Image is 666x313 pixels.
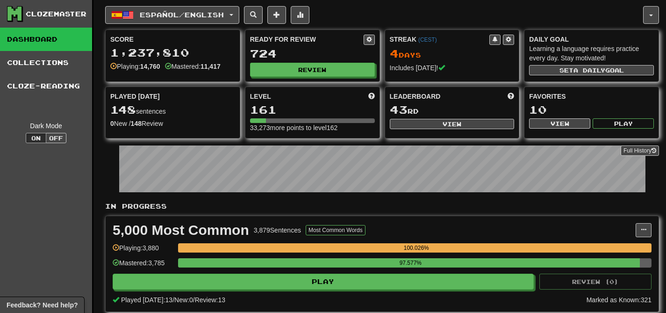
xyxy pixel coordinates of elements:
div: 33,273 more points to level 162 [250,123,375,132]
span: Played [DATE]: 13 [121,296,172,304]
button: On [26,133,46,143]
button: View [529,118,590,129]
span: 4 [390,47,399,60]
div: 97.577% [181,258,640,268]
div: sentences [110,104,235,116]
span: / [193,296,195,304]
div: Playing: 3,880 [113,243,173,259]
div: Streak [390,35,490,44]
button: Most Common Words [306,225,365,235]
div: Dark Mode [7,121,85,131]
div: New / Review [110,119,235,128]
span: Open feedback widget [7,300,78,310]
span: Español / English [140,11,224,19]
div: 1,237,810 [110,47,235,58]
div: 10 [529,104,654,116]
span: 43 [390,103,408,116]
div: Favorites [529,92,654,101]
div: Daily Goal [529,35,654,44]
div: Includes [DATE]! [390,63,515,73]
span: a daily [573,67,605,73]
div: Score [110,35,235,44]
button: View [390,119,515,129]
a: (CEST) [418,36,437,43]
button: Español/English [105,6,239,24]
div: Mastered: [165,62,221,71]
div: 724 [250,48,375,59]
a: Full History [621,146,659,156]
strong: 11,417 [201,63,221,70]
button: Seta dailygoal [529,65,654,75]
div: Clozemaster [26,9,86,19]
button: Review [250,63,375,77]
strong: 14,760 [140,63,160,70]
span: / [172,296,174,304]
span: This week in points, UTC [508,92,514,101]
div: Mastered: 3,785 [113,258,173,274]
div: Day s [390,48,515,60]
button: Add sentence to collection [267,6,286,24]
strong: 0 [110,120,114,127]
button: Search sentences [244,6,263,24]
button: Review (0) [539,274,652,290]
span: Played [DATE] [110,92,160,101]
span: 148 [110,103,136,116]
div: 161 [250,104,375,116]
span: Level [250,92,271,101]
div: 3,879 Sentences [254,226,301,235]
div: Ready for Review [250,35,364,44]
button: More stats [291,6,309,24]
span: Leaderboard [390,92,441,101]
span: Review: 13 [195,296,225,304]
div: 5,000 Most Common [113,223,249,237]
button: Play [113,274,534,290]
div: Playing: [110,62,160,71]
div: 100.026% [181,243,652,253]
button: Off [46,133,66,143]
span: New: 0 [174,296,193,304]
div: Learning a language requires practice every day. Stay motivated! [529,44,654,63]
span: Score more points to level up [368,92,375,101]
strong: 148 [131,120,142,127]
div: Marked as Known: 321 [587,295,652,305]
p: In Progress [105,202,659,211]
button: Play [593,118,654,129]
div: rd [390,104,515,116]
